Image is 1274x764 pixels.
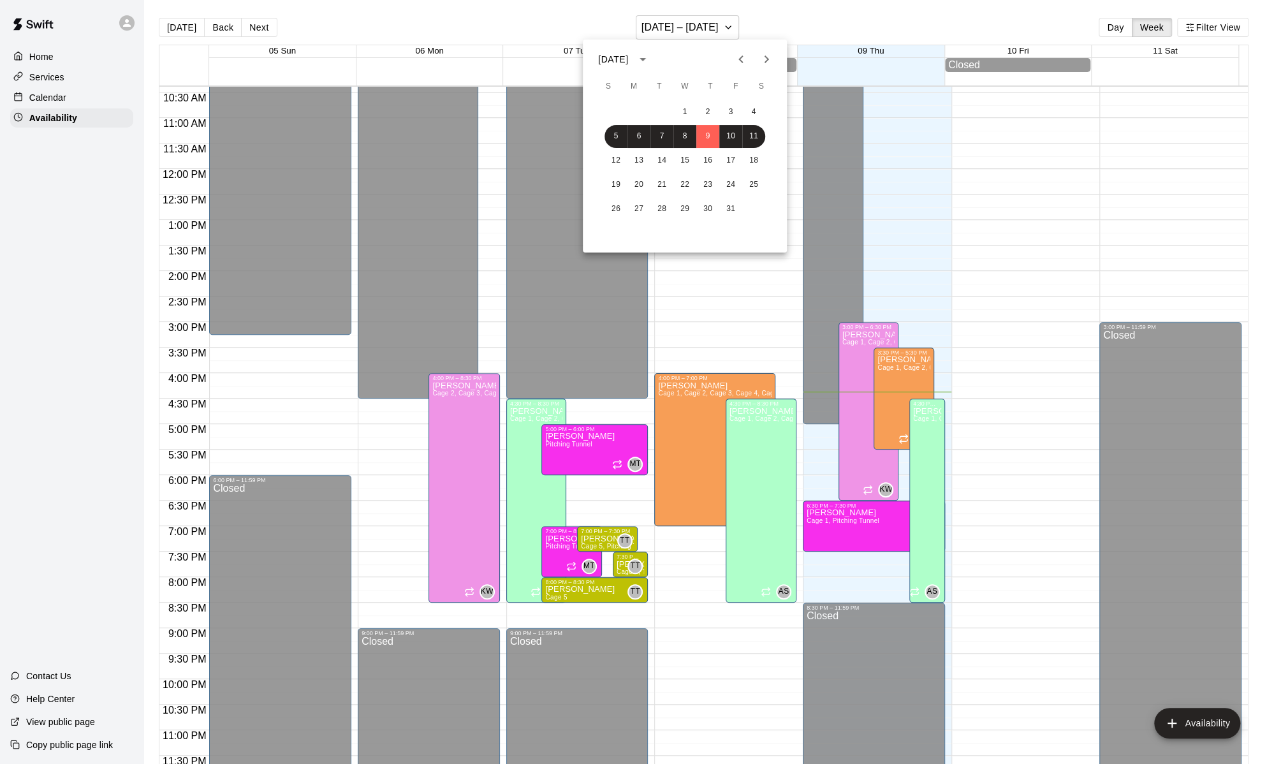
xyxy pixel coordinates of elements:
button: 24 [719,173,742,196]
button: 26 [604,198,627,221]
button: 13 [627,149,650,172]
button: 2 [696,101,719,124]
button: 19 [604,173,627,196]
button: 16 [696,149,719,172]
span: Friday [724,74,747,99]
span: Saturday [750,74,773,99]
button: 23 [696,173,719,196]
button: 18 [742,149,765,172]
div: [DATE] [598,53,628,66]
button: 27 [627,198,650,221]
button: 12 [604,149,627,172]
button: 8 [673,125,696,148]
button: 28 [650,198,673,221]
button: 10 [719,125,742,148]
button: Next month [754,47,779,72]
button: 30 [696,198,719,221]
button: 9 [696,125,719,148]
button: 1 [673,101,696,124]
span: Tuesday [648,74,671,99]
button: Previous month [728,47,754,72]
button: 6 [627,125,650,148]
button: calendar view is open, switch to year view [632,48,654,70]
button: 31 [719,198,742,221]
button: 7 [650,125,673,148]
button: 25 [742,173,765,196]
button: 20 [627,173,650,196]
button: 29 [673,198,696,221]
span: Monday [622,74,645,99]
button: 11 [742,125,765,148]
span: Wednesday [673,74,696,99]
button: 5 [604,125,627,148]
span: Sunday [597,74,620,99]
button: 15 [673,149,696,172]
button: 3 [719,101,742,124]
button: 14 [650,149,673,172]
span: Thursday [699,74,722,99]
button: 22 [673,173,696,196]
button: 21 [650,173,673,196]
button: 4 [742,101,765,124]
button: 17 [719,149,742,172]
